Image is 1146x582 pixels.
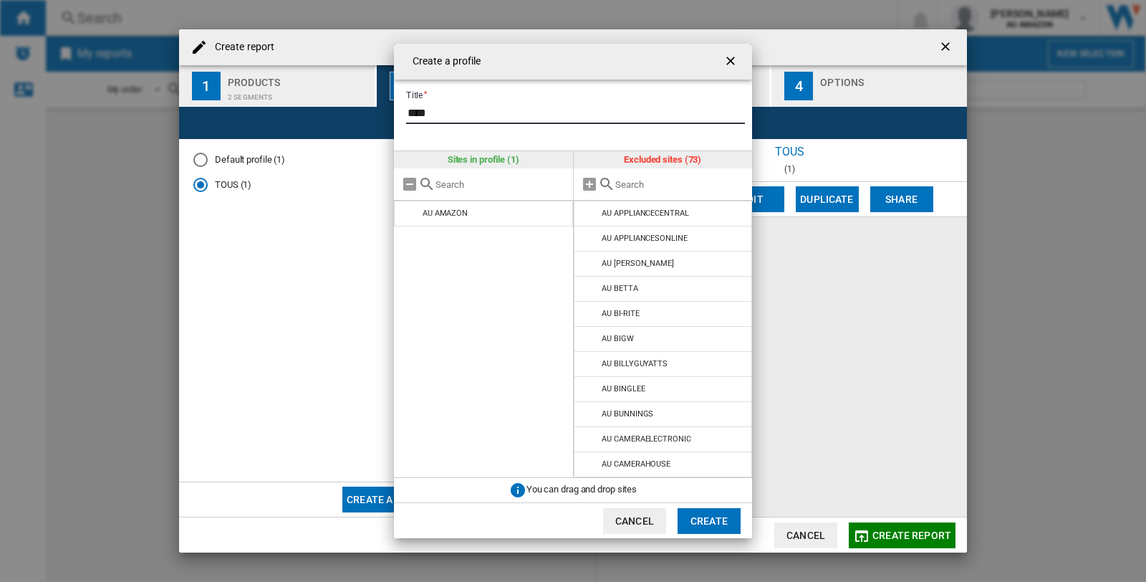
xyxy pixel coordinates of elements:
[718,47,746,76] button: getI18NText('BUTTONS.CLOSE_DIALOG')
[615,179,746,190] input: Search
[394,151,573,168] div: Sites in profile (1)
[602,359,668,368] div: AU BILLYGUYATTS
[602,434,690,444] div: AU CAMERAELECTRONIC
[602,234,687,243] div: AU APPLIANCESONLINE
[602,309,639,318] div: AU BI-RITE
[602,259,673,268] div: AU [PERSON_NAME]
[435,179,566,190] input: Search
[602,284,637,293] div: AU BETTA
[602,334,633,343] div: AU BIGW
[602,384,645,393] div: AU BINGLEE
[423,209,468,218] div: AU AMAZON
[401,176,418,193] md-icon: Remove all
[602,459,670,469] div: AU CAMERAHOUSE
[405,54,481,69] h4: Create a profile
[526,485,637,495] span: You can drag and drop sites
[602,409,653,419] div: AU BUNNINGS
[574,151,753,168] div: Excluded sites (73)
[581,176,598,193] md-icon: Add all
[678,508,741,534] button: Create
[723,54,741,71] ng-md-icon: getI18NText('BUTTONS.CLOSE_DIALOG')
[602,209,688,218] div: AU APPLIANCECENTRAL
[603,508,666,534] button: Cancel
